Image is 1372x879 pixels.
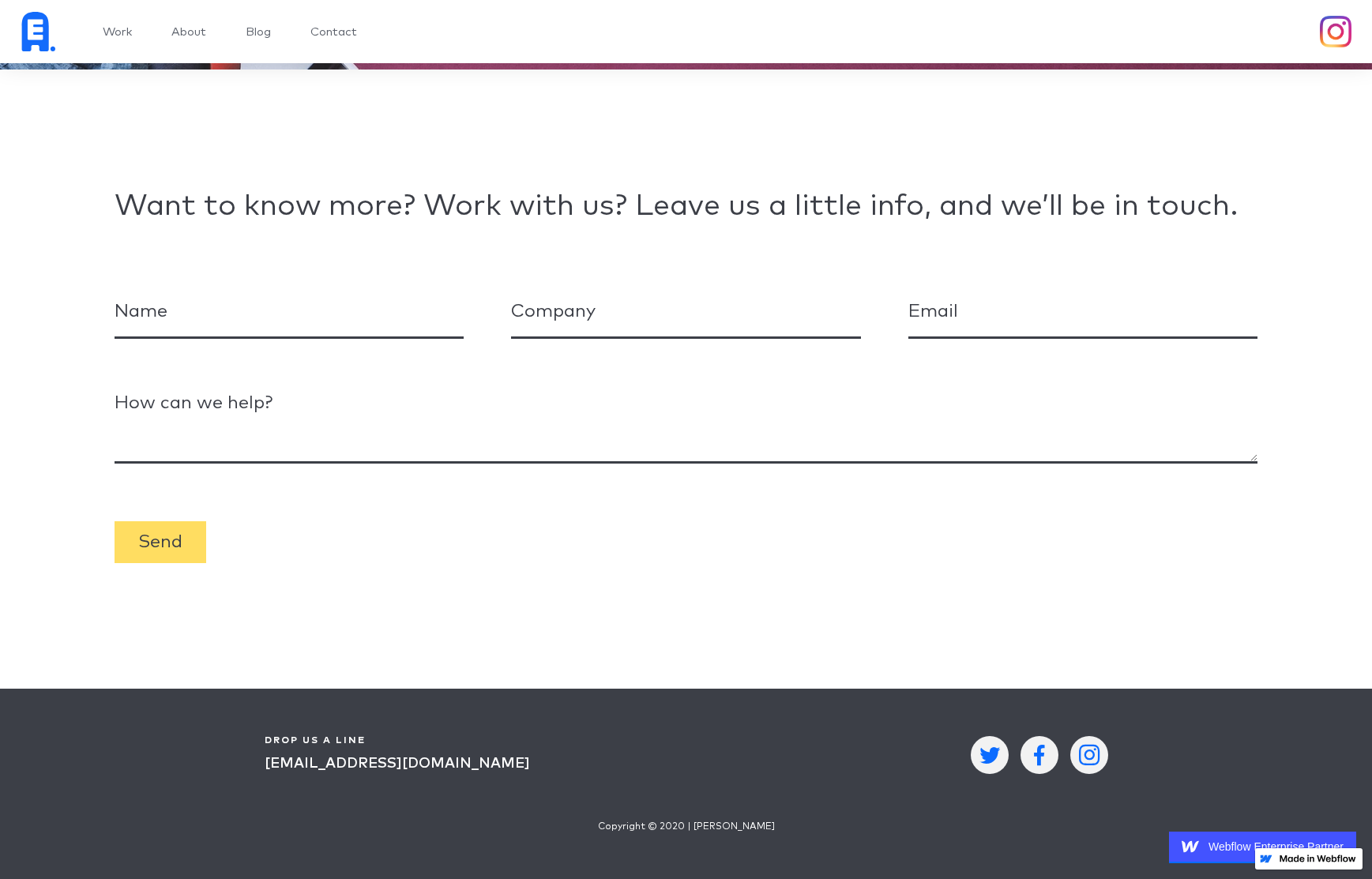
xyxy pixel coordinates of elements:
[979,745,1000,765] div: 
[511,286,860,339] input: Company
[115,521,206,563] input: Send
[1079,743,1099,767] div: 
[265,822,1108,832] div: Copyright © 2020 | [PERSON_NAME]
[1279,855,1356,862] img: Made in Webflow
[1169,832,1356,863] a: Webflow Enterprise Partner
[115,184,1258,229] div: Want to know more? Work with us? Leave us a little info, and we’ll be in touch.
[115,286,1258,563] form: Email Form
[908,286,1257,339] input: Email
[265,736,678,746] h4: Drop Us a Line
[971,736,1009,774] a: 
[115,286,464,339] input: Name
[265,753,530,775] a: [EMAIL_ADDRESS][DOMAIN_NAME]
[1182,838,1199,855] img: Webflow
[1070,736,1108,774] a: 
[1021,736,1058,774] a: 
[1034,745,1044,765] div: 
